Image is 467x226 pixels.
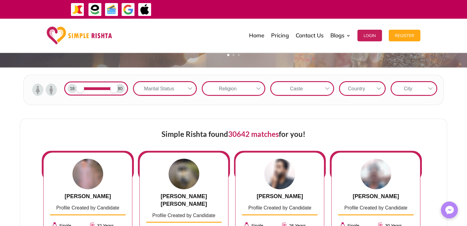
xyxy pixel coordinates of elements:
[443,204,456,216] img: Messenger
[391,82,425,95] div: City
[353,193,399,199] span: [PERSON_NAME]
[330,20,351,51] a: Blogs
[357,20,382,51] a: Login
[360,159,391,189] img: 2rz4d3Xz6f4RRl7DfD+2OAAAAAElFTkSuQmCC
[248,205,311,210] span: Profile Created by Candidate
[264,159,295,189] img: RU0JZgmpQZo1iGae95Ok4ZpQtgZRaAlFe+3sRLPMWuQmvEWaRhCDR0k0ABH9K6Cr0bGhOZD0ISkF+0JQIV7ydihKOzltRIJjU...
[161,193,207,207] span: [PERSON_NAME] [PERSON_NAME]
[249,20,264,51] a: Home
[296,20,324,51] a: Contact Us
[105,3,119,17] img: Credit Cards
[232,54,235,56] a: 2
[56,205,119,210] span: Profile Created by Candidate
[227,54,229,56] a: 1
[72,159,103,189] img: i346N32uCcYAAAAASUVORK5CYII=
[134,82,184,95] div: Marital Status
[228,130,279,138] span: 30642 matches
[238,54,240,56] a: 3
[152,213,215,218] span: Profile Created by Candidate
[203,82,253,95] div: Religion
[138,3,152,17] img: ApplePay-icon
[340,82,373,95] div: Country
[357,30,382,41] button: Login
[271,82,321,95] div: Caste
[389,30,420,41] button: Register
[334,4,347,14] strong: جاز کیش
[88,3,102,17] img: EasyPaisa-icon
[257,193,303,199] span: [PERSON_NAME]
[319,4,332,14] strong: ایزی پیسہ
[389,20,420,51] a: Register
[271,20,289,51] a: Pricing
[121,3,135,17] img: GooglePay-icon
[64,193,111,199] span: [PERSON_NAME]
[162,130,305,138] span: Simple Rishta found for you!
[115,84,125,93] div: 80
[344,205,407,210] span: Profile Created by Candidate
[169,159,199,189] img: w9cqn9tpMoEvwAAAABJRU5ErkJggg==
[71,3,84,17] img: JazzCash-icon
[68,84,77,93] div: 18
